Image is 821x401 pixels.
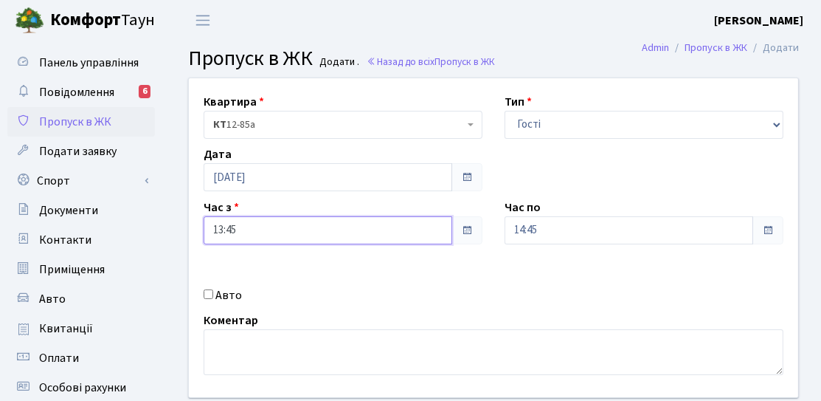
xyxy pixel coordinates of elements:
button: Переключити навігацію [184,8,221,32]
a: Повідомлення6 [7,78,155,107]
img: logo.png [15,6,44,35]
span: Оплати [39,350,79,366]
a: Панель управління [7,48,155,78]
b: КТ [213,117,226,132]
a: Оплати [7,343,155,373]
span: Особові рахунки [39,380,126,396]
a: Назад до всіхПропуск в ЖК [367,55,495,69]
small: Додати . [317,56,360,69]
span: <b>КТ</b>&nbsp;&nbsp;&nbsp;&nbsp;12-85а [213,117,464,132]
a: Спорт [7,166,155,196]
a: [PERSON_NAME] [714,12,803,30]
a: Подати заявку [7,137,155,166]
span: Пропуск в ЖК [39,114,111,130]
span: Пропуск в ЖК [188,44,313,73]
span: Таун [50,8,155,33]
a: Приміщення [7,255,155,284]
a: Квитанції [7,314,155,343]
label: Час з [204,199,239,216]
span: Повідомлення [39,84,114,100]
a: Авто [7,284,155,314]
nav: breadcrumb [620,32,821,64]
b: Комфорт [50,8,121,32]
a: Пропуск в ЖК [7,107,155,137]
span: Подати заявку [39,143,117,160]
b: [PERSON_NAME] [714,13,803,29]
label: Квартира [204,93,264,111]
a: Контакти [7,225,155,255]
div: 6 [139,85,150,98]
span: Пропуск в ЖК [434,55,495,69]
label: Авто [215,287,242,304]
li: Додати [747,40,799,56]
label: Тип [505,93,532,111]
a: Admin [642,40,669,55]
span: Контакти [39,232,91,248]
a: Документи [7,196,155,225]
span: Документи [39,202,98,219]
span: Панель управління [39,55,139,71]
label: Коментар [204,312,258,329]
span: Авто [39,291,66,307]
span: Приміщення [39,261,105,278]
label: Дата [204,145,232,163]
label: Час по [505,199,541,216]
a: Пропуск в ЖК [685,40,747,55]
span: <b>КТ</b>&nbsp;&nbsp;&nbsp;&nbsp;12-85а [204,111,482,139]
span: Квитанції [39,321,93,337]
